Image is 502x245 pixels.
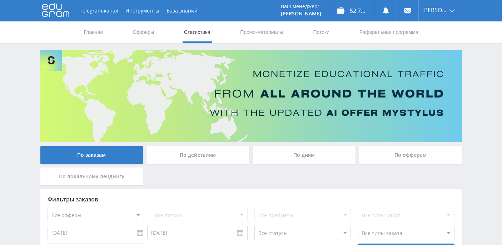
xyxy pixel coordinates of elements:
div: Фильтры заказов [48,196,455,202]
div: По локальному лендингу [40,167,143,185]
a: Потоки [312,21,330,43]
a: Реферальная программа [359,21,419,43]
a: Промо-материалы [239,21,284,43]
a: Главная [83,21,104,43]
a: Офферы [132,21,155,43]
a: Статистика [183,21,211,43]
img: Banner [40,50,462,142]
p: [PERSON_NAME] [281,11,321,16]
div: По заказам [40,146,143,164]
div: По действиям [146,146,249,164]
div: По офферам [359,146,462,164]
div: По дням [253,146,356,164]
span: [PERSON_NAME] [422,7,447,13]
p: Ваш менеджер: [281,4,321,9]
